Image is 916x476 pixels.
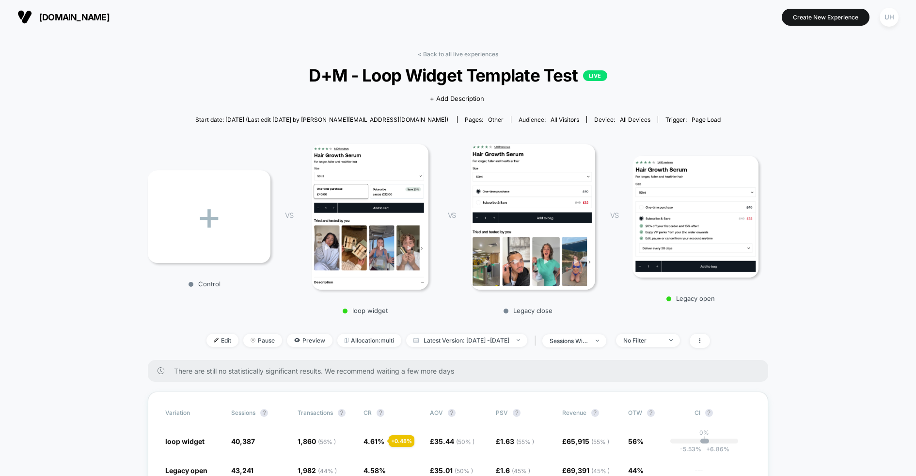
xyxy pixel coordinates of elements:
[448,409,456,417] button: ?
[302,307,428,314] p: loop widget
[513,409,521,417] button: ?
[148,170,270,263] div: +
[406,334,527,347] span: Latest Version: [DATE] - [DATE]
[318,467,337,475] span: ( 44 % )
[165,466,207,475] span: Legacy open
[179,65,737,85] span: D+M - Loop Widget Template Test
[456,438,474,445] span: ( 50 % )
[532,334,542,348] span: |
[434,437,474,445] span: 35.44
[298,409,333,416] span: Transactions
[363,466,386,475] span: 4.58 %
[632,156,758,278] img: Legacy open main
[231,466,253,475] span: 43,241
[312,144,428,290] img: loop widget main
[455,467,473,475] span: ( 50 % )
[695,468,751,475] span: ---
[243,334,282,347] span: Pause
[389,435,414,447] div: + 0.48 %
[562,466,610,475] span: £
[550,337,588,345] div: sessions with impression
[174,367,749,375] span: There are still no statistically significant results. We recommend waiting a few more days
[703,436,705,443] p: |
[165,437,205,445] span: loop widget
[418,50,498,58] a: < Back to all live experiences
[591,409,599,417] button: ?
[448,211,456,219] span: VS
[519,116,579,123] div: Audience:
[512,467,530,475] span: ( 45 % )
[695,409,748,417] span: CI
[39,12,110,22] span: [DOMAIN_NAME]
[623,337,662,344] div: No Filter
[363,409,372,416] span: CR
[298,466,337,475] span: 1,982
[610,211,618,219] span: VS
[699,429,709,436] p: 0%
[15,9,112,25] button: [DOMAIN_NAME]
[287,334,332,347] span: Preview
[465,116,504,123] div: Pages:
[17,10,32,24] img: Visually logo
[430,94,484,104] span: + Add Description
[471,144,596,290] img: Legacy close main
[363,437,384,445] span: 4.61 %
[562,409,586,416] span: Revenue
[430,466,473,475] span: £
[214,338,219,343] img: edit
[465,307,591,314] p: Legacy close
[562,437,609,445] span: £
[206,334,238,347] span: Edit
[701,445,729,453] span: 6.86 %
[680,445,701,453] span: -5.53 %
[413,338,419,343] img: calendar
[517,339,520,341] img: end
[488,116,504,123] span: other
[318,438,336,445] span: ( 56 % )
[669,339,673,341] img: end
[496,409,508,416] span: PSV
[706,445,710,453] span: +
[586,116,658,123] span: Device:
[782,9,869,26] button: Create New Experience
[620,116,650,123] span: all devices
[434,466,473,475] span: 35.01
[338,409,346,417] button: ?
[567,437,609,445] span: 65,915
[628,437,644,445] span: 56%
[377,409,384,417] button: ?
[345,338,348,343] img: rebalance
[500,466,530,475] span: 1.6
[165,409,219,417] span: Variation
[285,211,293,219] span: VS
[231,409,255,416] span: Sessions
[430,409,443,416] span: AOV
[500,437,534,445] span: 1.63
[195,116,448,123] span: Start date: [DATE] (Last edit [DATE] by [PERSON_NAME][EMAIL_ADDRESS][DOMAIN_NAME])
[591,438,609,445] span: ( 55 % )
[567,466,610,475] span: 69,391
[496,437,534,445] span: £
[231,437,255,445] span: 40,387
[251,338,255,343] img: end
[143,280,266,288] p: Control
[628,409,681,417] span: OTW
[298,437,336,445] span: 1,860
[692,116,721,123] span: Page Load
[877,7,901,27] button: UH
[628,295,754,302] p: Legacy open
[628,466,644,475] span: 44%
[551,116,579,123] span: All Visitors
[647,409,655,417] button: ?
[496,466,530,475] span: £
[583,70,607,81] p: LIVE
[337,334,401,347] span: Allocation: multi
[665,116,721,123] div: Trigger:
[705,409,713,417] button: ?
[260,409,268,417] button: ?
[880,8,899,27] div: UH
[516,438,534,445] span: ( 55 % )
[430,437,474,445] span: £
[596,340,599,342] img: end
[591,467,610,475] span: ( 45 % )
